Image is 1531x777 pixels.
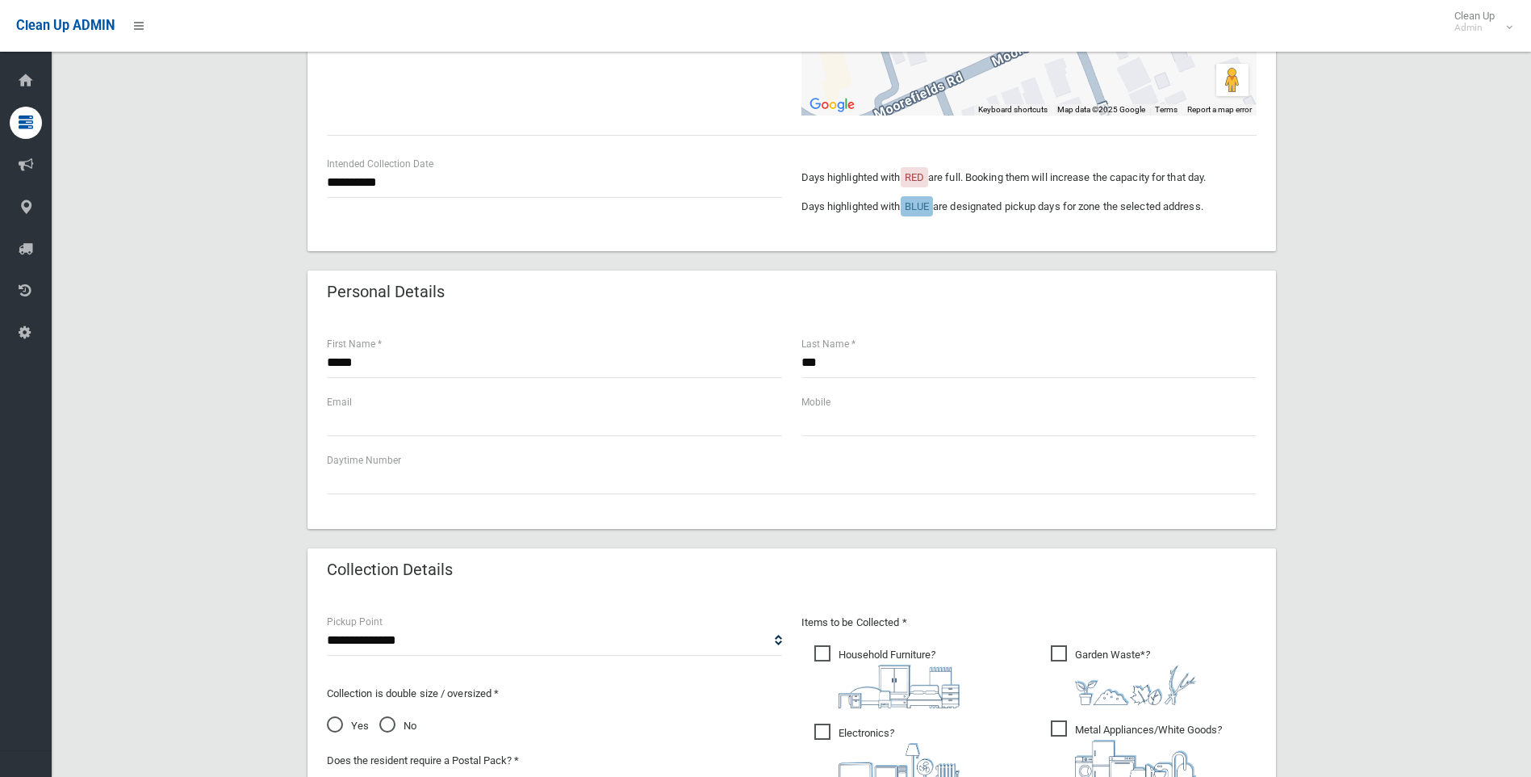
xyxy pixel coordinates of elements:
p: Collection is double size / oversized * [327,684,782,703]
span: Garden Waste* [1051,645,1196,705]
i: ? [839,649,960,708]
img: aa9efdbe659d29b613fca23ba79d85cb.png [839,665,960,708]
a: Terms (opens in new tab) [1155,105,1178,114]
p: Items to be Collected * [801,613,1257,632]
span: Clean Up [1446,10,1511,34]
i: ? [1075,649,1196,705]
button: Keyboard shortcuts [978,104,1048,115]
span: RED [905,171,924,183]
span: Household Furniture [814,645,960,708]
button: Drag Pegman onto the map to open Street View [1216,64,1249,96]
img: 4fd8a5c772b2c999c83690221e5242e0.png [1075,665,1196,705]
p: Days highlighted with are full. Booking them will increase the capacity for that day. [801,168,1257,187]
header: Personal Details [307,276,464,308]
span: BLUE [905,200,929,212]
a: Open this area in Google Maps (opens a new window) [805,94,859,115]
a: Report a map error [1187,105,1252,114]
label: Does the resident require a Postal Pack? * [327,751,519,771]
small: Admin [1454,22,1495,34]
span: Clean Up ADMIN [16,18,115,33]
header: Collection Details [307,554,472,586]
img: Google [805,94,859,115]
p: Days highlighted with are designated pickup days for zone the selected address. [801,197,1257,216]
span: No [379,716,416,736]
span: Yes [327,716,369,736]
span: Map data ©2025 Google [1057,105,1145,114]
